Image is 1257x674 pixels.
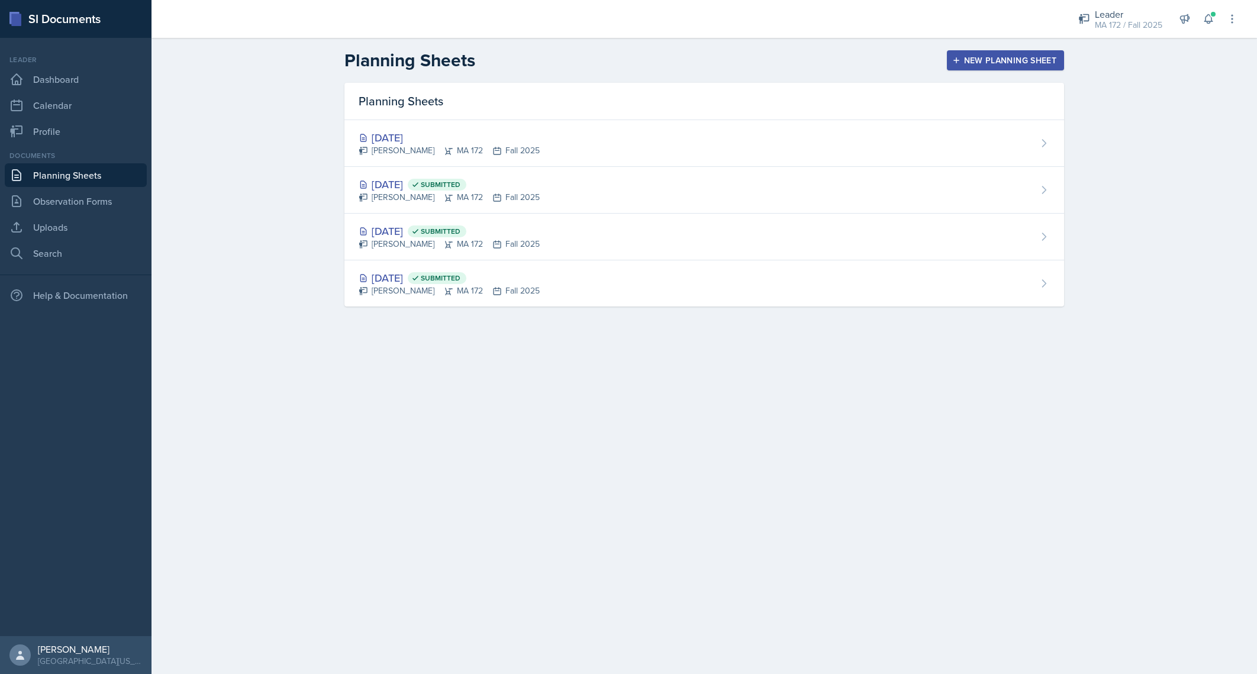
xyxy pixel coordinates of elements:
div: [PERSON_NAME] MA 172 Fall 2025 [359,285,540,297]
a: Observation Forms [5,189,147,213]
div: [PERSON_NAME] MA 172 Fall 2025 [359,191,540,204]
a: [DATE] Submitted [PERSON_NAME]MA 172Fall 2025 [344,260,1064,307]
div: [PERSON_NAME] MA 172 Fall 2025 [359,238,540,250]
div: [PERSON_NAME] [38,643,142,655]
div: [GEOGRAPHIC_DATA][US_STATE] in [GEOGRAPHIC_DATA] [38,655,142,667]
span: Submitted [421,273,460,283]
a: Dashboard [5,67,147,91]
h2: Planning Sheets [344,50,475,71]
div: [DATE] [359,176,540,192]
span: Submitted [421,180,460,189]
span: Submitted [421,227,460,236]
div: [PERSON_NAME] MA 172 Fall 2025 [359,144,540,157]
a: [DATE] Submitted [PERSON_NAME]MA 172Fall 2025 [344,214,1064,260]
a: Uploads [5,215,147,239]
div: [DATE] [359,223,540,239]
a: [DATE] Submitted [PERSON_NAME]MA 172Fall 2025 [344,167,1064,214]
div: New Planning Sheet [955,56,1056,65]
div: [DATE] [359,130,540,146]
a: Search [5,241,147,265]
a: [DATE] [PERSON_NAME]MA 172Fall 2025 [344,120,1064,167]
div: Planning Sheets [344,83,1064,120]
a: Calendar [5,93,147,117]
a: Profile [5,120,147,143]
div: Help & Documentation [5,283,147,307]
div: Leader [1095,7,1162,21]
div: Documents [5,150,147,161]
div: Leader [5,54,147,65]
button: New Planning Sheet [947,50,1064,70]
div: [DATE] [359,270,540,286]
div: MA 172 / Fall 2025 [1095,19,1162,31]
a: Planning Sheets [5,163,147,187]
